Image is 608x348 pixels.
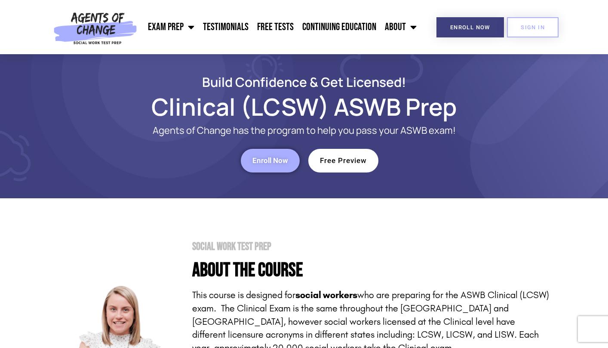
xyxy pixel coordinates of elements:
nav: Menu [141,16,421,38]
a: Enroll Now [241,149,300,172]
a: SIGN IN [507,17,559,37]
h2: Social Work Test Prep [192,241,549,252]
span: Enroll Now [450,25,490,30]
h4: About the Course [192,261,549,280]
p: Agents of Change has the program to help you pass your ASWB exam! [93,125,515,136]
a: Enroll Now [436,17,504,37]
a: Continuing Education [298,16,381,38]
span: SIGN IN [521,25,545,30]
a: Testimonials [199,16,253,38]
h1: Clinical (LCSW) ASWB Prep [59,97,549,117]
a: About [381,16,421,38]
span: Enroll Now [252,157,288,164]
h2: Build Confidence & Get Licensed! [59,76,549,88]
span: Free Preview [320,157,367,164]
a: Exam Prep [144,16,199,38]
a: Free Tests [253,16,298,38]
strong: social workers [295,289,357,301]
a: Free Preview [308,149,378,172]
